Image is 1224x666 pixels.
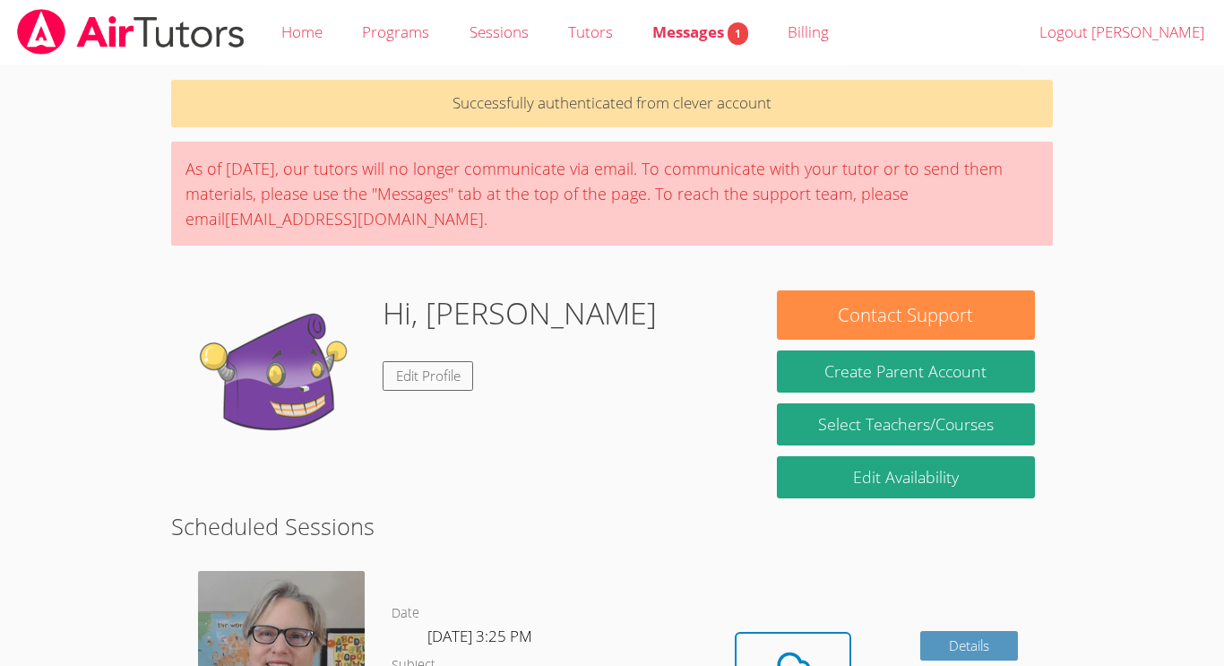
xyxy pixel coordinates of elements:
[777,350,1035,393] button: Create Parent Account
[383,290,657,336] h1: Hi, [PERSON_NAME]
[652,22,748,42] span: Messages
[777,456,1035,498] a: Edit Availability
[777,290,1035,340] button: Contact Support
[171,80,1053,127] p: Successfully authenticated from clever account
[171,142,1053,246] div: As of [DATE], our tutors will no longer communicate via email. To communicate with your tutor or ...
[383,361,474,391] a: Edit Profile
[15,9,246,55] img: airtutors_banner-c4298cdbf04f3fff15de1276eac7730deb9818008684d7c2e4769d2f7ddbe033.png
[171,509,1053,543] h2: Scheduled Sessions
[427,626,532,646] span: [DATE] 3:25 PM
[189,290,368,470] img: default.png
[392,602,419,625] dt: Date
[728,22,748,45] span: 1
[920,631,1019,661] a: Details
[777,403,1035,445] a: Select Teachers/Courses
